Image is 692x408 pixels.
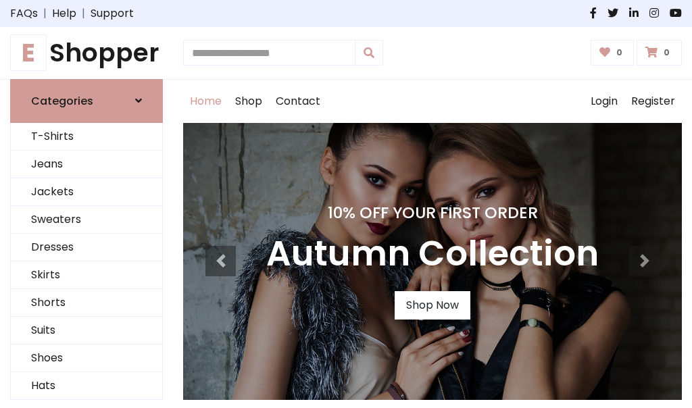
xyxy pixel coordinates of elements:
[11,206,162,234] a: Sweaters
[266,233,599,275] h3: Autumn Collection
[10,79,163,123] a: Categories
[269,80,327,123] a: Contact
[11,345,162,372] a: Shoes
[10,38,163,68] a: EShopper
[660,47,673,59] span: 0
[11,151,162,178] a: Jeans
[11,261,162,289] a: Skirts
[91,5,134,22] a: Support
[31,95,93,107] h6: Categories
[11,178,162,206] a: Jackets
[10,5,38,22] a: FAQs
[183,80,228,123] a: Home
[395,291,470,320] a: Shop Now
[591,40,635,66] a: 0
[613,47,626,59] span: 0
[11,317,162,345] a: Suits
[266,203,599,222] h4: 10% Off Your First Order
[11,123,162,151] a: T-Shirts
[76,5,91,22] span: |
[52,5,76,22] a: Help
[624,80,682,123] a: Register
[584,80,624,123] a: Login
[38,5,52,22] span: |
[11,372,162,400] a: Hats
[228,80,269,123] a: Shop
[10,38,163,68] h1: Shopper
[10,34,47,71] span: E
[11,289,162,317] a: Shorts
[637,40,682,66] a: 0
[11,234,162,261] a: Dresses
